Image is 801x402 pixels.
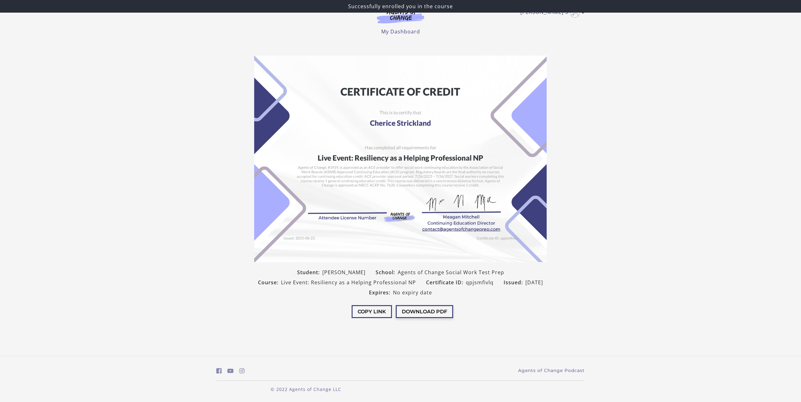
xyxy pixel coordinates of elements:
[352,305,392,318] button: Copy Link
[370,9,431,23] img: Agents of Change Logo
[520,8,582,18] a: Toggle menu
[466,279,494,286] span: qpjsmfivlq
[216,368,222,374] i: https://www.facebook.com/groups/aswbtestprep (Open in a new window)
[239,366,245,375] a: https://www.instagram.com/agentsofchangeprep/ (Open in a new window)
[322,269,365,276] span: [PERSON_NAME]
[376,269,398,276] span: School:
[398,269,504,276] span: Agents of Change Social Work Test Prep
[426,279,466,286] span: Certificate ID:
[518,367,585,374] a: Agents of Change Podcast
[216,386,395,393] p: © 2022 Agents of Change LLC
[258,279,281,286] span: Course:
[369,289,393,296] span: Expires:
[393,289,432,296] span: No expiry date
[227,366,234,375] a: https://www.youtube.com/c/AgentsofChangeTestPrepbyMeaganMitchell (Open in a new window)
[239,368,245,374] i: https://www.instagram.com/agentsofchangeprep/ (Open in a new window)
[3,3,798,10] p: Successfully enrolled you in the course
[254,56,547,262] img: Certificate
[396,305,453,318] button: Download PDF
[216,366,222,375] a: https://www.facebook.com/groups/aswbtestprep (Open in a new window)
[504,279,525,286] span: Issued:
[281,279,416,286] span: Live Event: Resiliency as a Helping Professional NP
[525,279,543,286] span: [DATE]
[381,28,420,35] a: My Dashboard
[297,269,322,276] span: Student:
[227,368,234,374] i: https://www.youtube.com/c/AgentsofChangeTestPrepbyMeaganMitchell (Open in a new window)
